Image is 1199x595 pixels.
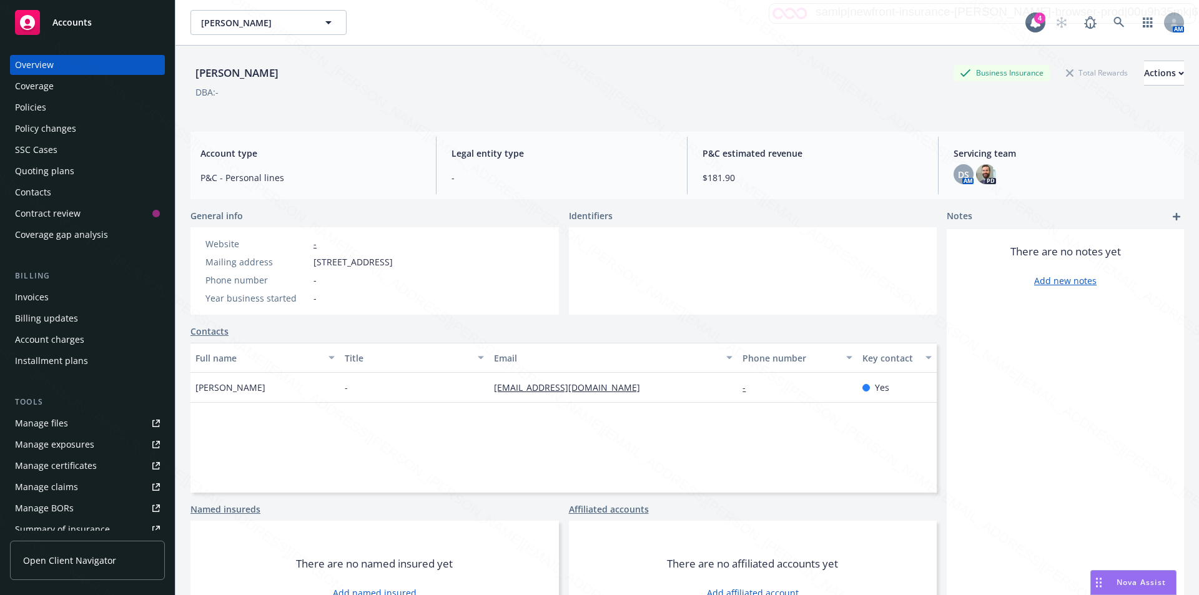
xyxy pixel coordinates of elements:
img: photo [976,164,996,184]
div: Email [494,352,719,365]
div: Phone number [743,352,838,365]
div: Contract review [15,204,81,224]
a: Manage BORs [10,498,165,518]
div: SSC Cases [15,140,57,160]
button: Title [340,343,489,373]
div: Full name [195,352,321,365]
div: Billing [10,270,165,282]
div: Installment plans [15,351,88,371]
div: [PERSON_NAME] [190,65,284,81]
span: - [451,171,672,184]
span: P&C - Personal lines [200,171,421,184]
a: - [313,238,317,250]
a: Coverage gap analysis [10,225,165,245]
span: There are no notes yet [1010,244,1121,259]
span: DS [958,168,969,181]
a: Contacts [10,182,165,202]
div: Quoting plans [15,161,74,181]
div: DBA: - [195,86,219,99]
a: Quoting plans [10,161,165,181]
div: Tools [10,396,165,408]
a: Affiliated accounts [569,503,649,516]
span: [PERSON_NAME] [195,381,265,394]
a: Coverage [10,76,165,96]
div: Phone number [205,273,308,287]
a: Contract review [10,204,165,224]
div: Billing updates [15,308,78,328]
div: Actions [1144,61,1184,85]
span: Account type [200,147,421,160]
div: Overview [15,55,54,75]
a: Manage certificates [10,456,165,476]
a: Manage claims [10,477,165,497]
button: Phone number [738,343,857,373]
div: Policy changes [15,119,76,139]
span: Servicing team [954,147,1174,160]
span: [PERSON_NAME] [201,16,309,29]
span: - [313,292,317,305]
a: Installment plans [10,351,165,371]
a: Search [1107,10,1132,35]
a: Account charges [10,330,165,350]
div: Invoices [15,287,49,307]
a: Named insureds [190,503,260,516]
a: [EMAIL_ADDRESS][DOMAIN_NAME] [494,381,650,393]
span: [STREET_ADDRESS] [313,255,393,268]
a: Policies [10,97,165,117]
div: Website [205,237,308,250]
span: P&C estimated revenue [703,147,923,160]
span: Yes [875,381,889,394]
a: Accounts [10,5,165,40]
div: Contacts [15,182,51,202]
button: [PERSON_NAME] [190,10,347,35]
a: - [743,381,756,393]
button: Full name [190,343,340,373]
button: Key contact [857,343,937,373]
a: SSC Cases [10,140,165,160]
a: Manage exposures [10,435,165,455]
div: Policies [15,97,46,117]
div: Manage certificates [15,456,97,476]
a: Billing updates [10,308,165,328]
span: - [345,381,348,394]
div: 4 [1034,12,1045,24]
div: Year business started [205,292,308,305]
div: Mailing address [205,255,308,268]
div: Coverage gap analysis [15,225,108,245]
a: Overview [10,55,165,75]
span: Legal entity type [451,147,672,160]
a: Summary of insurance [10,519,165,539]
a: add [1169,209,1184,224]
div: Summary of insurance [15,519,110,539]
div: Total Rewards [1060,65,1134,81]
div: Title [345,352,470,365]
div: Manage files [15,413,68,433]
div: Manage BORs [15,498,74,518]
span: There are no affiliated accounts yet [667,556,838,571]
div: Account charges [15,330,84,350]
span: - [313,273,317,287]
div: Drag to move [1091,571,1107,594]
div: Coverage [15,76,54,96]
div: Key contact [862,352,918,365]
a: Add new notes [1034,274,1097,287]
div: Manage claims [15,477,78,497]
a: Contacts [190,325,229,338]
a: Policy changes [10,119,165,139]
button: Email [489,343,738,373]
span: Open Client Navigator [23,554,116,567]
a: Manage files [10,413,165,433]
span: $181.90 [703,171,923,184]
span: Accounts [52,17,92,27]
button: Nova Assist [1090,570,1177,595]
span: Notes [947,209,972,224]
a: Report a Bug [1078,10,1103,35]
div: Manage exposures [15,435,94,455]
span: Nova Assist [1117,577,1166,588]
button: Actions [1144,61,1184,86]
a: Invoices [10,287,165,307]
div: Business Insurance [954,65,1050,81]
span: Identifiers [569,209,613,222]
a: Start snowing [1049,10,1074,35]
